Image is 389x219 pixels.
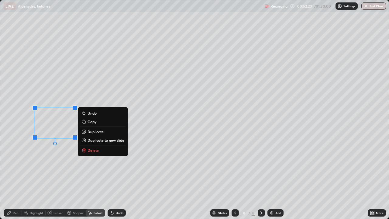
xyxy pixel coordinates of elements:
[337,4,342,9] img: class-settings-icons
[270,4,287,9] p: Recording
[363,4,368,9] img: end-class-cross
[80,128,126,135] button: Duplicate
[94,211,103,214] div: Select
[30,211,43,214] div: Highlight
[275,211,281,214] div: Add
[88,119,96,124] p: Copy
[116,211,123,214] div: Undo
[88,111,97,116] p: Undo
[88,148,99,153] p: Delete
[53,211,63,214] div: Eraser
[18,4,50,9] p: Aldehydes, ketones
[5,4,14,9] p: LIVE
[252,210,255,216] div: 8
[343,5,355,8] p: Settings
[249,211,250,215] div: /
[264,4,269,9] img: recording.375f2c34.svg
[80,147,126,154] button: Delete
[80,118,126,125] button: Copy
[80,137,126,144] button: Duplicate to new slide
[73,211,83,214] div: Shapes
[361,2,386,10] button: End Class
[376,211,384,214] div: More
[88,138,124,143] p: Duplicate to new slide
[13,211,18,214] div: Pen
[80,109,126,117] button: Undo
[241,211,247,215] div: 8
[218,211,227,214] div: Slides
[88,129,104,134] p: Duplicate
[269,210,274,215] img: add-slide-button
